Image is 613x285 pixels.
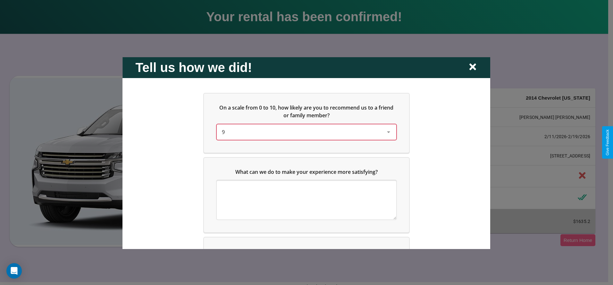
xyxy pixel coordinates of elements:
div: On a scale from 0 to 10, how likely are you to recommend us to a friend or family member? [217,124,396,139]
span: What can we do to make your experience more satisfying? [235,168,378,175]
span: Which of the following features do you value the most in a vehicle? [223,248,386,255]
span: 9 [222,128,225,135]
span: On a scale from 0 to 10, how likely are you to recommend us to a friend or family member? [220,104,395,119]
div: Open Intercom Messenger [6,263,22,279]
div: Give Feedback [605,129,610,156]
div: On a scale from 0 to 10, how likely are you to recommend us to a friend or family member? [204,93,409,152]
h2: Tell us how we did! [135,60,252,75]
h5: On a scale from 0 to 10, how likely are you to recommend us to a friend or family member? [217,103,396,119]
